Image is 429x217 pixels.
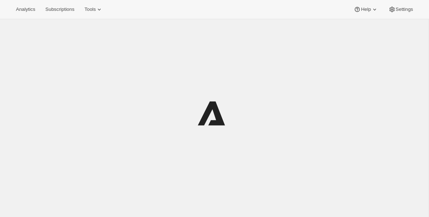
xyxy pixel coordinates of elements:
[16,7,35,12] span: Analytics
[84,7,96,12] span: Tools
[12,4,39,14] button: Analytics
[396,7,413,12] span: Settings
[361,7,371,12] span: Help
[384,4,417,14] button: Settings
[80,4,107,14] button: Tools
[45,7,74,12] span: Subscriptions
[41,4,79,14] button: Subscriptions
[349,4,382,14] button: Help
